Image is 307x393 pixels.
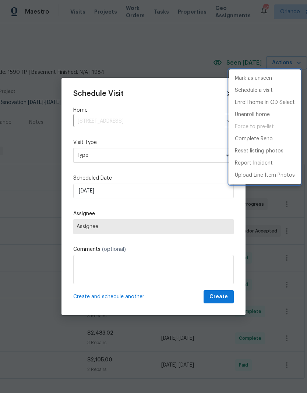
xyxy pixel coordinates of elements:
[235,172,295,179] p: Upload Line Item Photos
[235,99,295,107] p: Enroll home in OD Select
[229,121,301,133] span: Setup visit must be completed before moving home to pre-list
[235,135,273,143] p: Complete Reno
[235,75,272,82] p: Mark as unseen
[235,87,273,94] p: Schedule a visit
[235,147,283,155] p: Reset listing photos
[235,111,270,119] p: Unenroll home
[235,159,273,167] p: Report Incident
